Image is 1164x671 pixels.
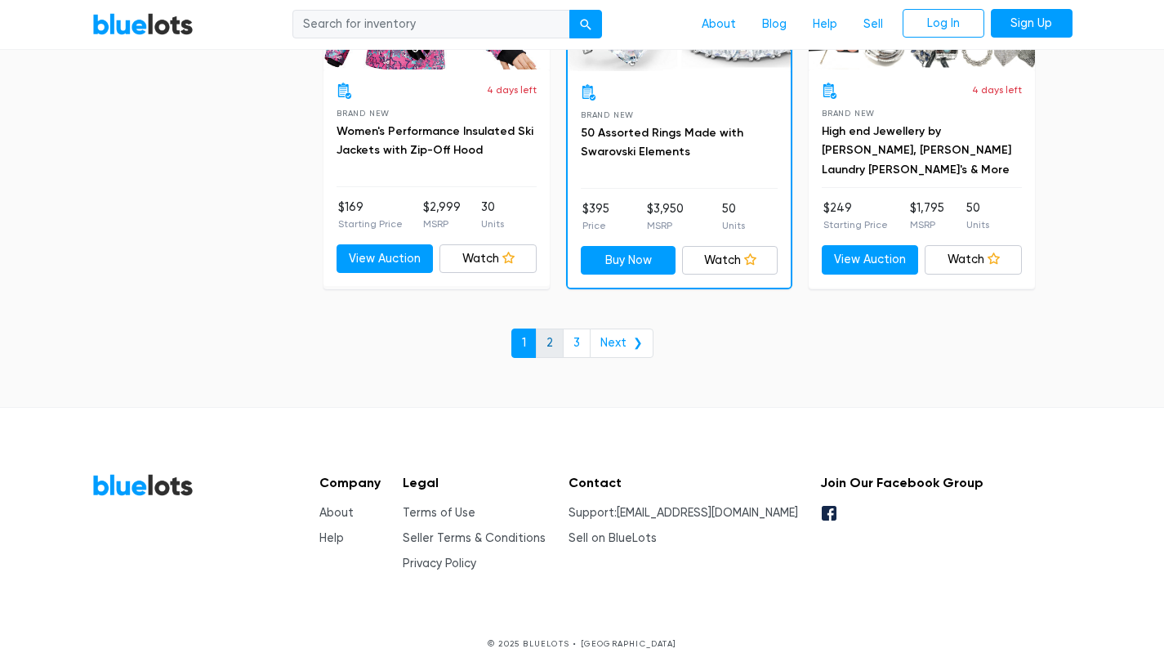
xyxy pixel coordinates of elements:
p: 4 days left [972,83,1022,97]
a: Help [800,9,850,40]
p: Units [722,218,745,233]
a: View Auction [822,245,919,275]
h5: Join Our Facebook Group [820,475,983,490]
li: 50 [966,199,989,232]
p: Units [481,217,504,231]
li: $1,795 [910,199,944,232]
li: $249 [823,199,888,232]
a: BlueLots [92,473,194,497]
li: $2,999 [423,199,461,231]
a: Seller Terms & Conditions [403,531,546,545]
a: Log In [903,9,984,38]
li: $169 [338,199,403,231]
a: About [319,506,354,520]
a: 2 [536,329,564,358]
a: Blog [749,9,800,40]
p: MSRP [647,218,684,233]
li: $395 [582,200,609,233]
input: Search for inventory [292,10,570,39]
a: Sell [850,9,896,40]
a: Help [319,531,344,545]
a: [EMAIL_ADDRESS][DOMAIN_NAME] [617,506,798,520]
a: Women's Performance Insulated Ski Jackets with Zip-Off Hood [337,124,533,158]
a: Watch [439,244,537,274]
p: 4 days left [487,83,537,97]
a: 3 [563,329,591,358]
li: 30 [481,199,504,231]
a: About [689,9,749,40]
p: Price [582,218,609,233]
a: BlueLots [92,12,194,36]
a: Next ❯ [590,329,653,358]
li: $3,950 [647,200,684,233]
p: Starting Price [823,217,888,232]
a: Terms of Use [403,506,475,520]
h5: Legal [403,475,546,490]
p: Units [966,217,989,232]
li: 50 [722,200,745,233]
a: Buy Now [581,246,676,275]
a: Sign Up [991,9,1073,38]
a: High end Jewellery by [PERSON_NAME], [PERSON_NAME] Laundry [PERSON_NAME]'s & More [822,124,1011,177]
p: MSRP [910,217,944,232]
h5: Contact [569,475,798,490]
span: Brand New [337,109,390,118]
p: © 2025 BLUELOTS • [GEOGRAPHIC_DATA] [92,637,1073,650]
p: Starting Price [338,217,403,231]
a: Watch [925,245,1022,275]
a: View Auction [337,244,434,274]
span: Brand New [822,109,875,118]
h5: Company [319,475,381,490]
a: Watch [682,246,778,275]
span: Brand New [581,110,634,119]
a: Sell on BlueLots [569,531,657,545]
p: MSRP [423,217,461,231]
a: 50 Assorted Rings Made with Swarovski Elements [581,126,743,159]
a: Privacy Policy [403,557,476,570]
a: 1 [511,329,537,358]
li: Support: [569,504,798,522]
